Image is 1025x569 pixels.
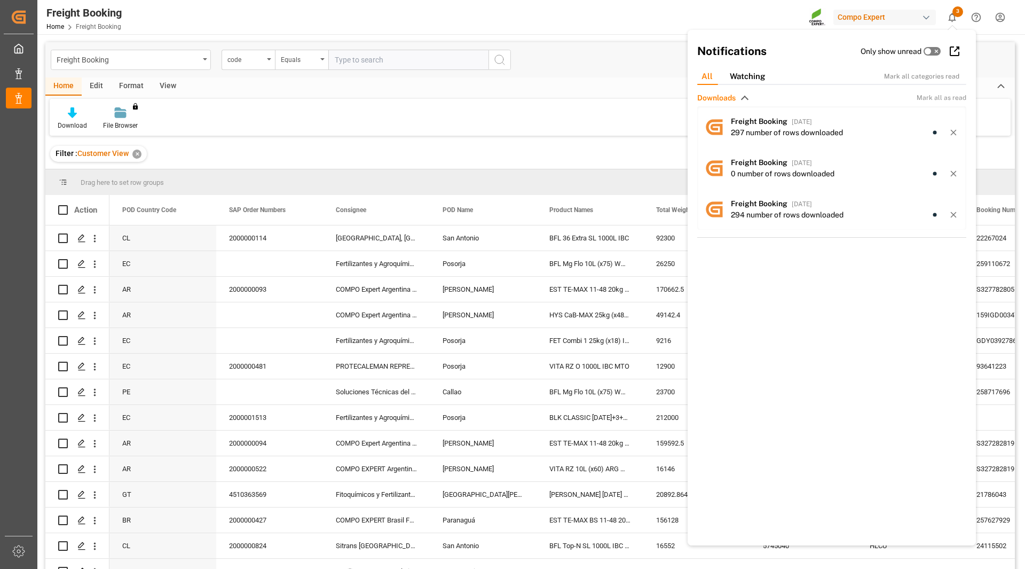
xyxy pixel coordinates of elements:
div: Press SPACE to select this row. [45,405,109,431]
span: [DATE] [792,200,812,208]
div: Watching [721,68,774,85]
span: SAP Order Numbers [229,206,286,214]
div: 297 number of rows downloaded [731,127,843,138]
div: [PERSON_NAME] [430,302,537,328]
div: GT [109,482,216,507]
div: [PERSON_NAME] [DATE] 25kg (x48) MX+NLA UN [537,482,643,507]
div: 2000000114 [216,225,323,251]
input: Type to search [328,50,488,70]
div: [PERSON_NAME] [430,431,537,456]
div: 2000000824 [216,533,323,558]
div: Press SPACE to select this row. [45,379,109,405]
div: BLK CLASSIC [DATE]+3+TE BULK [537,405,643,430]
div: 294 number of rows downloaded [731,209,843,221]
div: Press SPACE to select this row. [45,328,109,354]
div: Press SPACE to select this row. [45,251,109,277]
div: 2000000522 [216,456,323,481]
div: 20892.864 [643,482,750,507]
h2: Notifications [697,43,861,60]
div: BFL Mg Flo 10L (x75) WW (LS) [GEOGRAPHIC_DATA] [537,379,643,404]
div: 49142.4 [643,302,750,328]
div: AR [109,277,216,302]
div: 2000000481 [216,354,323,379]
div: 212000 [643,405,750,430]
div: 26250 [643,251,750,276]
div: AR [109,302,216,328]
a: avatarFreight Booking[DATE]0 number of rows downloaded [697,147,966,189]
div: 12900 [643,354,750,379]
span: Customer View [77,149,129,158]
div: EC [109,251,216,276]
div: Freight Booking [46,5,122,21]
button: Help Center [964,5,988,29]
div: 170662.5 [643,277,750,302]
span: Freight Booking [731,117,787,126]
div: Press SPACE to select this row. [45,354,109,379]
div: [PERSON_NAME] [430,277,537,302]
span: Consignee [336,206,366,214]
div: All [693,68,721,85]
div: [GEOGRAPHIC_DATA], [GEOGRAPHIC_DATA] [323,225,430,251]
img: avatar [697,110,731,144]
div: View [152,77,184,96]
div: San Antonio [430,225,537,251]
div: Mark all categories read [884,72,971,81]
div: Press SPACE to select this row. [45,482,109,508]
div: 23700 [643,379,750,404]
label: Only show unread [861,46,921,57]
span: Freight Booking [731,199,787,208]
div: 2000000093 [216,277,323,302]
div: Sitrans [GEOGRAPHIC_DATA] [323,533,430,558]
div: AR [109,431,216,456]
button: open menu [51,50,211,70]
div: [GEOGRAPHIC_DATA][PERSON_NAME] [430,482,537,507]
div: CL [109,533,216,558]
div: Soluciones Técnicas del Agro S.A.C. [323,379,430,404]
span: POD Country Code [122,206,176,214]
button: search button [488,50,511,70]
div: Press SPACE to select this row. [45,225,109,251]
div: Action [74,205,97,215]
div: Press SPACE to select this row. [45,533,109,559]
div: 16552 [643,533,750,558]
div: Posorja [430,405,537,430]
div: EC [109,328,216,353]
div: code [227,52,264,65]
div: EST TE-MAX 11-48 20kg (x45) ES, PT MTO [537,431,643,456]
div: Press SPACE to select this row. [45,431,109,456]
div: 92300 [643,225,750,251]
div: HLCU [857,533,964,558]
div: FET Combi 1 25kg (x18) INT [537,328,643,353]
div: 16146 [643,456,750,481]
div: BFL Mg Flo 10L (x75) WW (LS) Ecuador BFL Zn Flo 10L (x75) LHM WW (LS) [GEOGRAPHIC_DATA] [537,251,643,276]
div: 156128 [643,508,750,533]
div: 9216 [643,328,750,353]
div: Fertilizantes y Agroquímicos, Europeos Eurofert S.A. [323,405,430,430]
a: avatarFreight Booking[DATE]294 number of rows downloaded [697,189,966,230]
button: open menu [275,50,328,70]
div: Compo Expert [833,10,936,25]
div: BR [109,508,216,533]
div: Fertilizantes y Agroquímicos, Europeos Eurofert S.A. [323,328,430,353]
div: VITA RZ O 1000L IBC MTO [537,354,643,379]
div: COMPO Expert Argentina SRL, Producto Elabora [323,277,430,302]
div: PROTECALEMAN REPRESENTACIONES, Químicas PROTEC S.A. [323,354,430,379]
span: [DATE] [792,159,812,167]
div: Freight Booking [57,52,199,66]
div: Press SPACE to select this row. [45,456,109,482]
div: HYS CaB-MAX 25kg (x48) INT [537,302,643,328]
span: Downloads [697,92,736,104]
div: 2000000094 [216,431,323,456]
span: Filter : [56,149,77,158]
div: 2000001513 [216,405,323,430]
span: Total Weight in KGM [656,206,715,214]
span: Mark all as read [917,93,966,103]
img: Screenshot%202023-09-29%20at%2010.02.21.png_1712312052.png [809,8,826,27]
div: Posorja [430,328,537,353]
span: Drag here to set row groups [81,178,164,186]
span: Product Names [549,206,593,214]
span: POD Name [443,206,473,214]
div: Callao [430,379,537,404]
div: EST TE-MAX BS 11-48 20kg (x56) INT MTO [537,508,643,533]
img: avatar [697,151,731,185]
